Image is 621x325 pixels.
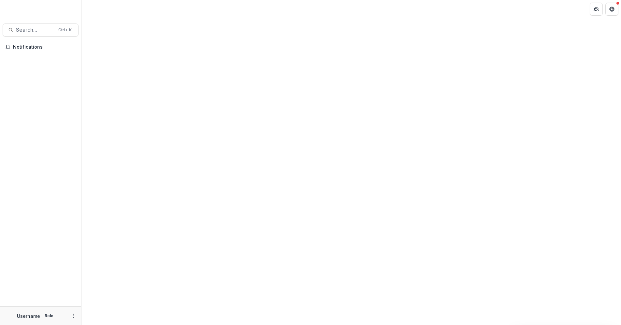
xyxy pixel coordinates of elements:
button: Partners [590,3,603,16]
button: Get Help [605,3,618,16]
button: Notifications [3,42,79,52]
span: Notifications [13,44,76,50]
button: Search... [3,23,79,37]
div: Ctrl + K [57,26,73,34]
p: Username [17,313,40,319]
p: Role [43,313,55,319]
nav: breadcrumb [84,4,112,14]
span: Search... [16,27,54,33]
button: More [69,312,77,320]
